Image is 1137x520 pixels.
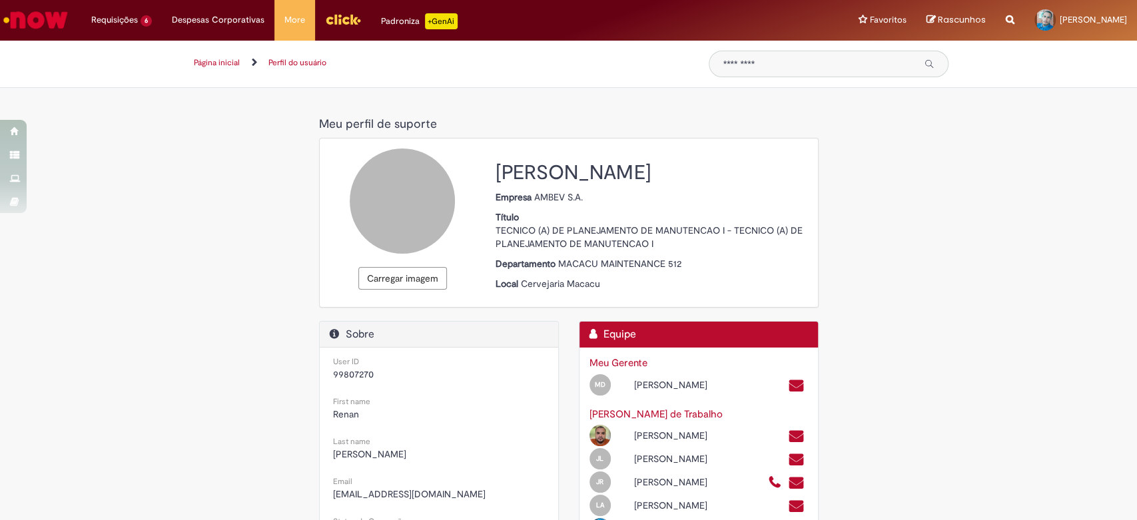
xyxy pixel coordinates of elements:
span: [PERSON_NAME] [333,448,406,460]
div: [PERSON_NAME] [624,429,758,442]
ul: Trilhas de página [189,51,689,75]
span: Cervejaria Macacu [521,278,600,290]
span: JL [596,454,603,463]
a: Ligar para +55 21980081007 [768,475,782,491]
div: Open Profile: Juliano De Castro Ramario [579,469,759,493]
p: +GenAi [425,13,458,29]
span: [PERSON_NAME] [1060,14,1127,25]
strong: Local [496,278,521,290]
small: Email [333,476,352,487]
small: Last name [333,436,370,447]
span: [EMAIL_ADDRESS][DOMAIN_NAME] [333,488,486,500]
a: Enviar um e-mail para 99799505@ambev.com.br [788,475,805,491]
div: Open Profile: Lenilson Cardoso Albino [579,493,759,516]
span: Requisições [91,13,138,27]
a: Enviar um e-mail para 99799569@ambev.com.br [788,429,805,444]
a: Página inicial [194,57,240,68]
img: ServiceNow [1,7,70,33]
span: More [284,13,305,27]
span: LA [596,501,604,509]
a: Enviar um e-mail para 99806061@ambev.com.br [788,378,805,393]
div: [PERSON_NAME] [624,452,758,465]
div: Padroniza [381,13,458,29]
div: Open Profile: Jairo Matos Luiz [579,446,759,469]
div: [PERSON_NAME] [624,499,758,512]
span: 6 [141,15,152,27]
strong: Empresa [496,191,534,203]
a: Enviar um e-mail para 99799315@ambev.com.br [788,452,805,467]
small: User ID [333,356,359,367]
strong: Departamento [496,258,558,270]
a: Rascunhos [927,14,986,27]
h3: [PERSON_NAME] de Trabalho [589,409,808,420]
span: JR [596,477,603,486]
h2: Equipe [589,328,808,341]
strong: Título [496,211,522,223]
small: First name [333,396,370,407]
span: Meu perfil de suporte [319,117,437,132]
div: [PERSON_NAME] [624,378,758,391]
span: Despesas Corporativas [172,13,264,27]
h3: Meu Gerente [589,358,808,369]
span: 99807270 [333,368,374,380]
div: Open Profile: Fabio De Oliveira Rocha [579,423,759,446]
img: click_logo_yellow_360x200.png [325,9,361,29]
h2: Sobre [330,328,548,341]
span: AMBEV S.A. [534,191,583,203]
span: Rascunhos [938,13,986,26]
a: Perfil do usuário [268,57,326,68]
span: MD [595,380,605,389]
div: Open Profile: Mario Fernando Torres Duarte [579,372,759,395]
span: Renan [333,408,359,420]
span: Favoritos [870,13,907,27]
span: MACACU MAINTENANCE 512 [558,258,681,270]
span: TECNICO (A) DE PLANEJAMENTO DE MANUTENCAO I - TECNICO (A) DE PLANEJAMENTO DE MANUTENCAO I [496,224,803,250]
button: Carregar imagem [358,267,447,290]
a: Enviar um e-mail para 99799379@ambev.com.br [788,499,805,514]
div: [PERSON_NAME] [624,475,758,489]
h2: [PERSON_NAME] [496,162,808,184]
